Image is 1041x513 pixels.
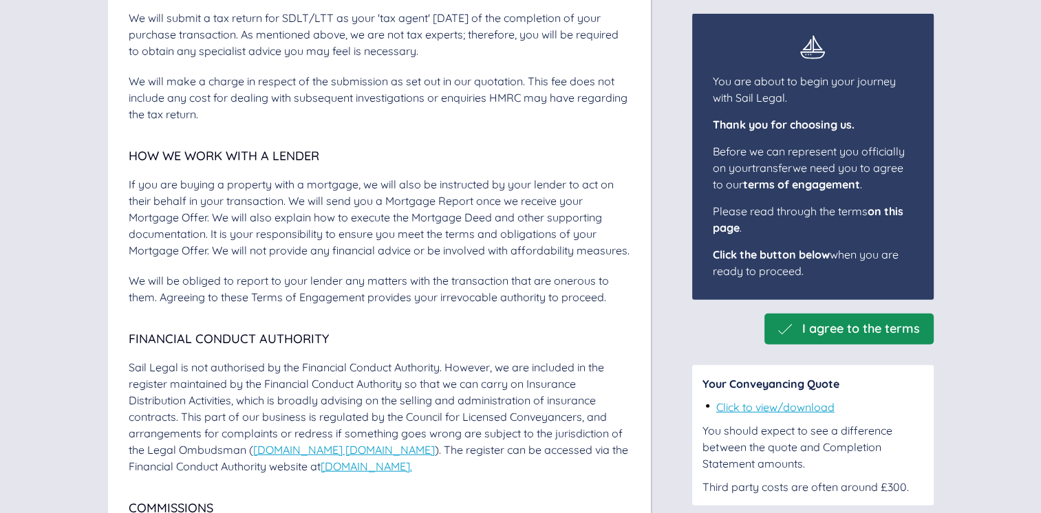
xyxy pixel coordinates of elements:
[743,177,860,191] span: terms of engagement
[129,10,630,59] div: We will submit a tax return for SDLT/LTT as your 'tax agent' [DATE] of the completion of your pur...
[129,359,630,474] div: Sail Legal is not authorised by the Financial Conduct Authority. However, we are included in the ...
[129,176,630,259] div: If you are buying a property with a mortgage, we will also be instructed by your lender to act on...
[253,443,435,457] a: [DOMAIN_NAME] [DOMAIN_NAME]
[129,148,319,164] span: How we work with a lender
[802,322,920,336] span: I agree to the terms
[713,248,899,278] span: when you are ready to proceed.
[321,459,412,473] a: [DOMAIN_NAME].
[713,248,830,261] span: Click the button below
[129,73,630,122] div: We will make a charge in respect of the submission as set out in our quotation. This fee does not...
[713,204,903,234] span: Please read through the terms .
[713,118,855,131] span: Thank you for choosing us.
[702,377,839,391] span: Your Conveyancing Quote
[129,272,630,305] div: We will be obliged to report to your lender any matters with the transaction that are onerous to ...
[702,422,923,472] div: You should expect to see a difference between the quote and Completion Statement amounts.
[702,479,923,495] div: Third party costs are often around £300.
[129,331,329,347] span: Financial Conduct Authority
[716,400,835,414] a: Click to view/download
[713,74,896,105] span: You are about to begin your journey with Sail Legal.
[713,144,905,191] span: Before we can represent you officially on your transfer we need you to agree to our .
